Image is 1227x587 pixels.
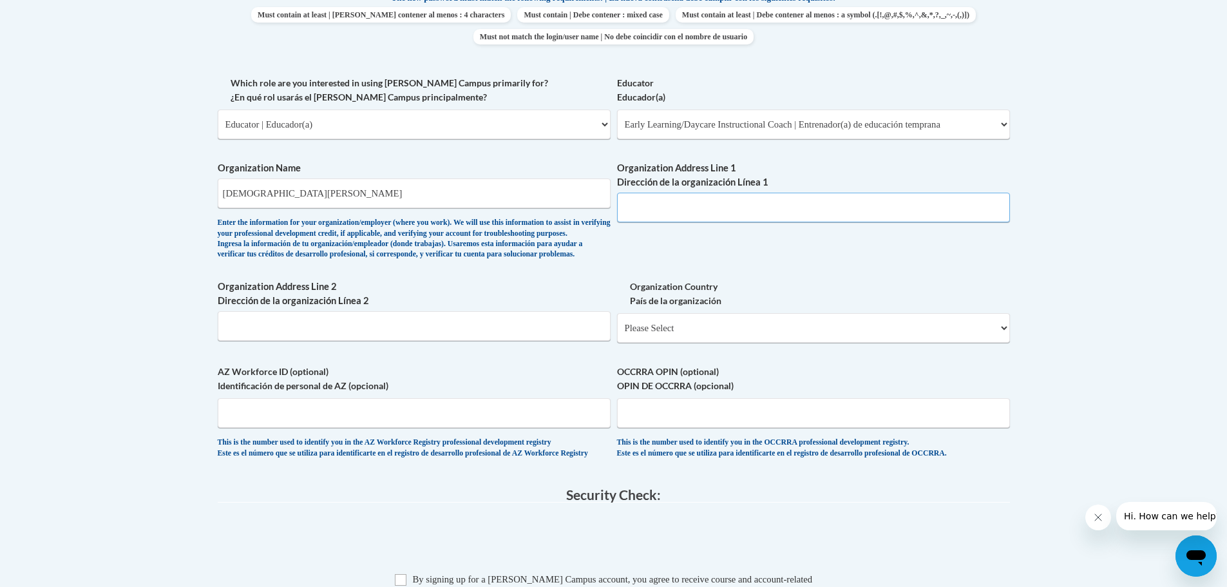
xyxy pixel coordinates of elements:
[617,438,1010,459] div: This is the number used to identify you in the OCCRRA professional development registry. Este es ...
[218,178,611,208] input: Metadata input
[617,193,1010,222] input: Metadata input
[218,438,611,459] div: This is the number used to identify you in the AZ Workforce Registry professional development reg...
[617,365,1010,393] label: OCCRRA OPIN (optional) OPIN DE OCCRRA (opcional)
[566,486,661,503] span: Security Check:
[676,7,976,23] span: Must contain at least | Debe contener al menos : a symbol (.[!,@,#,$,%,^,&,*,?,_,~,-,(,)])
[1116,502,1217,530] iframe: Message from company
[218,76,611,104] label: Which role are you interested in using [PERSON_NAME] Campus primarily for? ¿En qué rol usarás el ...
[517,7,669,23] span: Must contain | Debe contener : mixed case
[218,311,611,341] input: Metadata input
[218,218,611,260] div: Enter the information for your organization/employer (where you work). We will use this informati...
[1175,535,1217,577] iframe: Button to launch messaging window
[218,280,611,308] label: Organization Address Line 2 Dirección de la organización Línea 2
[218,161,611,175] label: Organization Name
[473,29,754,44] span: Must not match the login/user name | No debe coincidir con el nombre de usuario
[617,76,1010,104] label: Educator Educador(a)
[218,365,611,393] label: AZ Workforce ID (optional) Identificación de personal de AZ (opcional)
[1085,505,1111,530] iframe: Close message
[617,161,1010,189] label: Organization Address Line 1 Dirección de la organización Línea 1
[251,7,511,23] span: Must contain at least | [PERSON_NAME] contener al menos : 4 characters
[617,280,1010,308] label: Organization Country País de la organización
[516,515,712,566] iframe: reCAPTCHA
[8,9,104,19] span: Hi. How can we help?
